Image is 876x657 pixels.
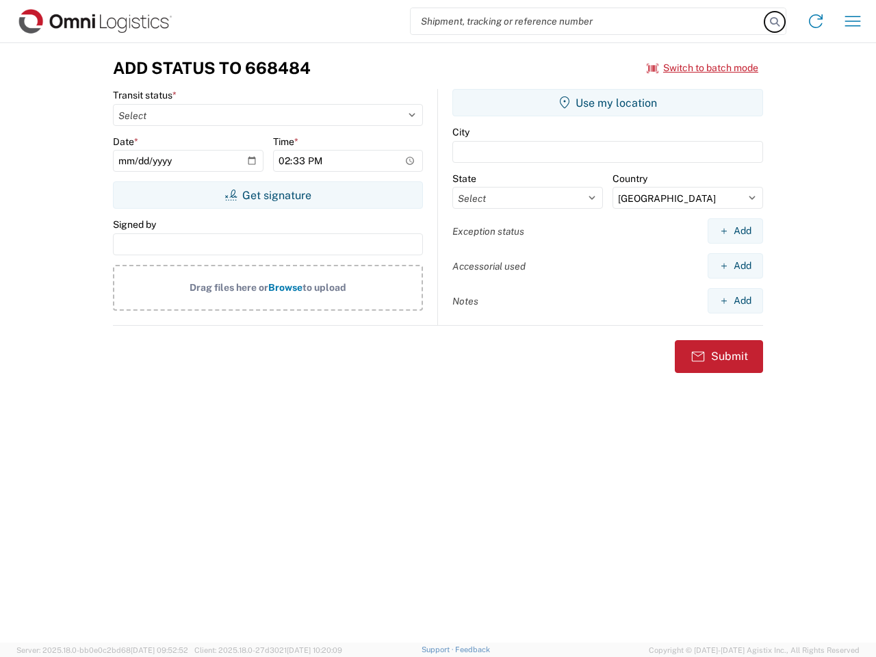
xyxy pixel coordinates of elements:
label: Exception status [452,225,524,237]
span: to upload [302,282,346,293]
input: Shipment, tracking or reference number [411,8,765,34]
span: Client: 2025.18.0-27d3021 [194,646,342,654]
button: Add [708,253,763,279]
label: Accessorial used [452,260,526,272]
span: Drag files here or [190,282,268,293]
a: Feedback [455,645,490,654]
button: Submit [675,340,763,373]
span: Copyright © [DATE]-[DATE] Agistix Inc., All Rights Reserved [649,644,860,656]
button: Switch to batch mode [647,57,758,79]
label: Time [273,136,298,148]
label: Country [613,172,647,185]
span: [DATE] 10:20:09 [287,646,342,654]
button: Get signature [113,181,423,209]
span: [DATE] 09:52:52 [131,646,188,654]
button: Use my location [452,89,763,116]
a: Support [422,645,456,654]
label: Signed by [113,218,156,231]
button: Add [708,288,763,313]
span: Browse [268,282,302,293]
label: Transit status [113,89,177,101]
button: Add [708,218,763,244]
label: State [452,172,476,185]
h3: Add Status to 668484 [113,58,311,78]
label: City [452,126,469,138]
span: Server: 2025.18.0-bb0e0c2bd68 [16,646,188,654]
label: Notes [452,295,478,307]
label: Date [113,136,138,148]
